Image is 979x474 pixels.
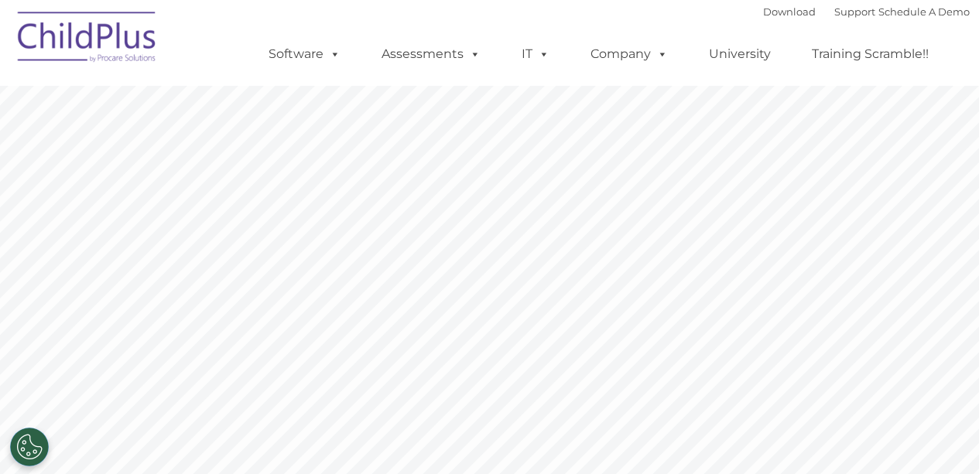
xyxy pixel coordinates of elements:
[253,39,356,70] a: Software
[693,39,786,70] a: University
[575,39,683,70] a: Company
[10,428,49,466] button: Cookies Settings
[834,5,875,18] a: Support
[763,5,970,18] font: |
[506,39,565,70] a: IT
[796,39,944,70] a: Training Scramble!!
[763,5,816,18] a: Download
[366,39,496,70] a: Assessments
[10,1,165,78] img: ChildPlus by Procare Solutions
[878,5,970,18] a: Schedule A Demo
